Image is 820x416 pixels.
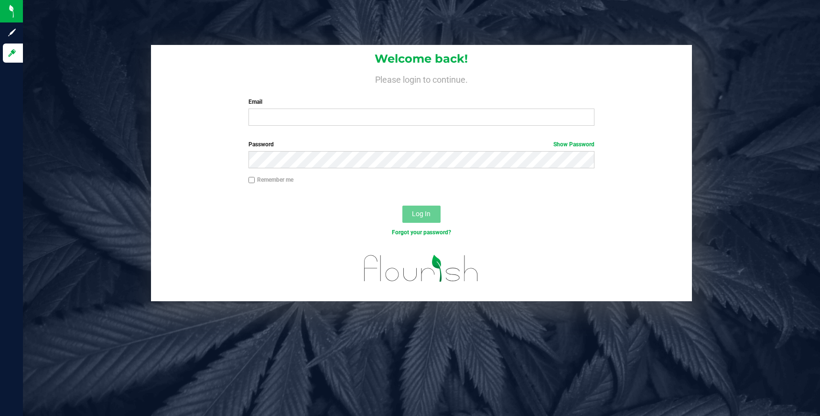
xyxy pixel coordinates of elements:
[248,175,293,184] label: Remember me
[553,141,594,148] a: Show Password
[392,229,451,236] a: Forgot your password?
[248,177,255,184] input: Remember me
[248,141,274,148] span: Password
[354,247,489,290] img: flourish_logo.svg
[7,28,17,37] inline-svg: Sign up
[412,210,431,218] span: Log In
[151,73,692,84] h4: Please login to continue.
[248,98,595,106] label: Email
[151,53,692,65] h1: Welcome back!
[402,206,441,223] button: Log In
[7,48,17,58] inline-svg: Log in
